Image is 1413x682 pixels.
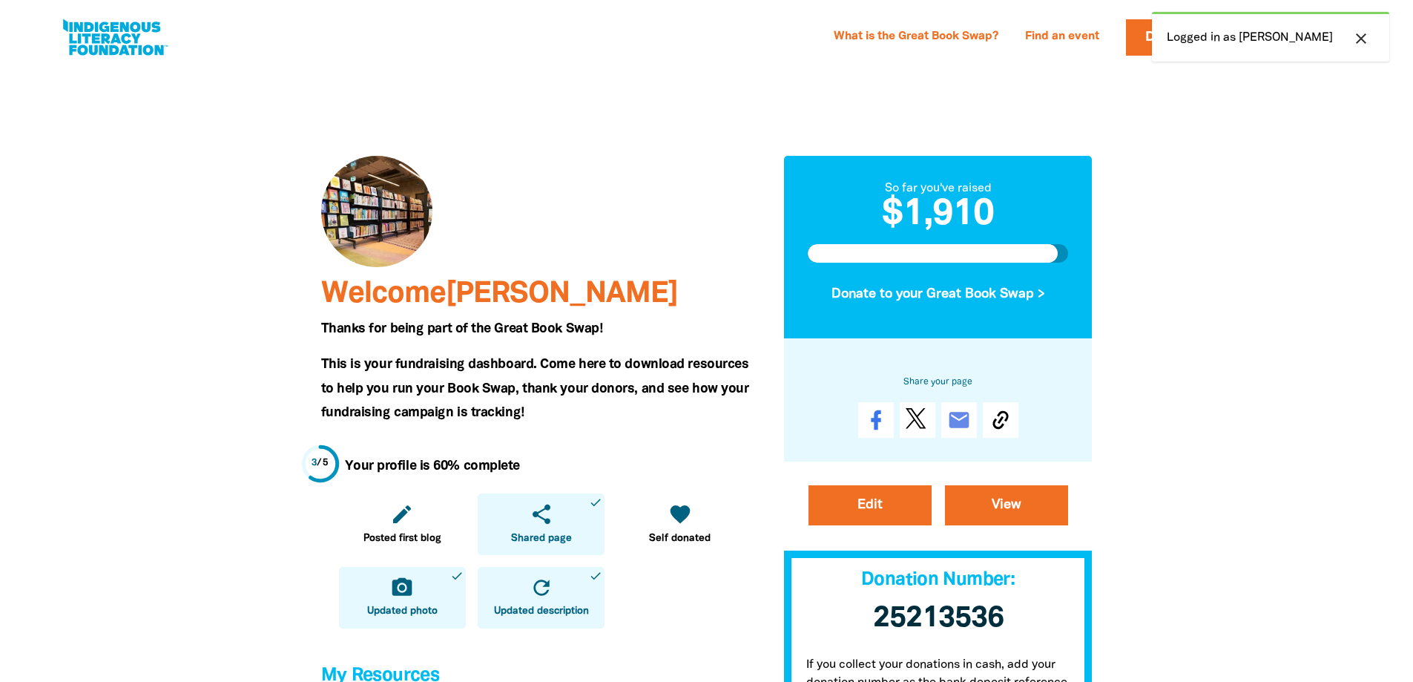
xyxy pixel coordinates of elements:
[345,460,520,472] strong: Your profile is 60% complete
[530,576,553,600] i: refresh
[1152,12,1389,62] div: Logged in as [PERSON_NAME]
[945,485,1068,525] a: View
[589,496,602,509] i: done
[1126,19,1219,56] a: Donate
[808,485,932,525] a: Edit
[390,576,414,600] i: camera_alt
[861,571,1015,588] span: Donation Number:
[1016,25,1108,49] a: Find an event
[858,402,894,438] a: Share
[616,494,743,555] a: favoriteSelf donated
[339,567,466,629] a: camera_altUpdated photodone
[825,25,1007,49] a: What is the Great Book Swap?
[511,531,572,546] span: Shared page
[478,567,605,629] a: refreshUpdated descriptiondone
[1352,30,1370,47] i: close
[321,323,603,335] span: Thanks for being part of the Great Book Swap!
[808,275,1069,315] button: Donate to your Great Book Swap >
[873,605,1004,632] span: 25213536
[494,604,589,619] span: Updated description
[450,569,464,583] i: done
[478,494,605,555] a: shareShared pagedone
[649,531,711,546] span: Self donated
[983,402,1018,438] button: Copy Link
[321,281,678,308] span: Welcome [PERSON_NAME]
[808,374,1069,390] h6: Share your page
[530,502,553,526] i: share
[947,408,971,432] i: email
[312,456,329,470] div: / 5
[321,358,749,419] span: This is your fundraising dashboard. Come here to download resources to help you run your Book Swa...
[1348,29,1374,48] button: close
[668,502,692,526] i: favorite
[808,197,1069,233] h2: $1,910
[367,604,438,619] span: Updated photo
[900,402,935,438] a: Post
[808,180,1069,197] div: So far you've raised
[339,494,466,555] a: editPosted first blog
[589,569,602,583] i: done
[941,402,977,438] a: email
[363,531,441,546] span: Posted first blog
[390,502,414,526] i: edit
[312,459,317,468] span: 3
